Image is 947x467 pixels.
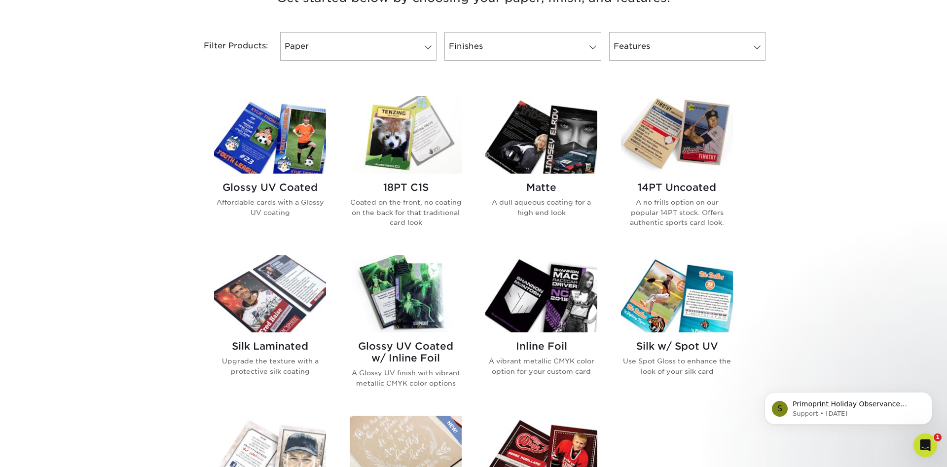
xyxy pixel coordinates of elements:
img: 14PT Uncoated Trading Cards [621,96,733,174]
p: Coated on the front, no coating on the back for that traditional card look [350,197,462,227]
img: Silk Laminated Trading Cards [214,255,326,332]
h2: Glossy UV Coated w/ Inline Foil [350,340,462,364]
p: A Glossy UV finish with vibrant metallic CMYK color options [350,368,462,388]
a: Silk w/ Spot UV Trading Cards Silk w/ Spot UV Use Spot Gloss to enhance the look of your silk card [621,255,733,404]
div: Filter Products: [178,32,276,61]
h2: Inline Foil [485,340,597,352]
h2: Glossy UV Coated [214,181,326,193]
h2: Silk Laminated [214,340,326,352]
a: Finishes [444,32,601,61]
p: Affordable cards with a Glossy UV coating [214,197,326,217]
h2: 14PT Uncoated [621,181,733,193]
iframe: Intercom live chat [913,433,937,457]
p: A vibrant metallic CMYK color option for your custom card [485,356,597,376]
img: Inline Foil Trading Cards [485,255,597,332]
p: Use Spot Gloss to enhance the look of your silk card [621,356,733,376]
p: A dull aqueous coating for a high end look [485,197,597,217]
h2: Silk w/ Spot UV [621,340,733,352]
img: 18PT C1S Trading Cards [350,96,462,174]
a: Silk Laminated Trading Cards Silk Laminated Upgrade the texture with a protective silk coating [214,255,326,404]
img: Matte Trading Cards [485,96,597,174]
a: Glossy UV Coated w/ Inline Foil Trading Cards Glossy UV Coated w/ Inline Foil A Glossy UV finish ... [350,255,462,404]
a: Paper [280,32,437,61]
a: 18PT C1S Trading Cards 18PT C1S Coated on the front, no coating on the back for that traditional ... [350,96,462,243]
img: Silk w/ Spot UV Trading Cards [621,255,733,332]
h2: 18PT C1S [350,181,462,193]
a: Features [609,32,765,61]
img: Glossy UV Coated Trading Cards [214,96,326,174]
iframe: Intercom notifications message [750,371,947,440]
img: Glossy UV Coated w/ Inline Foil Trading Cards [350,255,462,332]
p: Upgrade the texture with a protective silk coating [214,356,326,376]
span: 1 [934,433,942,441]
a: Glossy UV Coated Trading Cards Glossy UV Coated Affordable cards with a Glossy UV coating [214,96,326,243]
a: 14PT Uncoated Trading Cards 14PT Uncoated A no frills option on our popular 14PT stock. Offers au... [621,96,733,243]
p: A no frills option on our popular 14PT stock. Offers authentic sports card look. [621,197,733,227]
a: Inline Foil Trading Cards Inline Foil A vibrant metallic CMYK color option for your custom card [485,255,597,404]
h2: Matte [485,181,597,193]
a: Matte Trading Cards Matte A dull aqueous coating for a high end look [485,96,597,243]
img: New Product [437,416,462,445]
